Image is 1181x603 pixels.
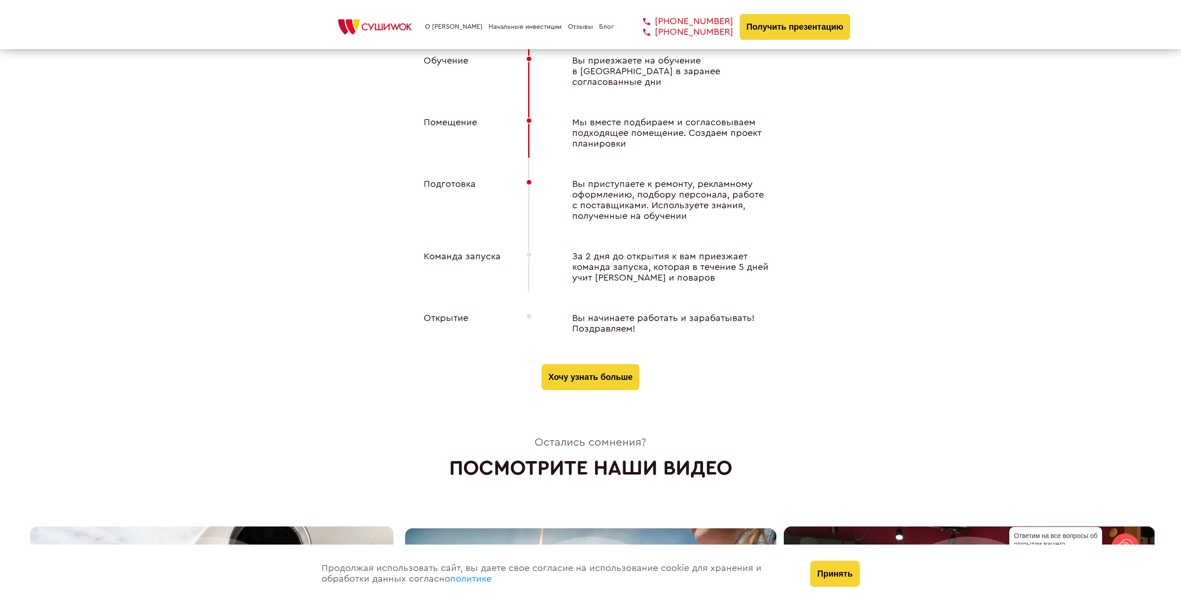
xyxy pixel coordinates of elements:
[554,56,776,88] div: Вы приезжаете на обучение в [GEOGRAPHIC_DATA] в заранее согласованные дни
[554,251,776,283] div: За 2 дня до открытия к вам приезжает команда запуска, которая в течение 5 дней учит [PERSON_NAME]...
[599,23,614,31] a: Блог
[554,179,776,222] div: Вы приступаете к ремонту, рекламному оформлению, подбору персонала, работе с поставщиками. Исполь...
[629,27,733,38] a: [PHONE_NUMBER]
[450,574,491,584] a: политике
[810,561,859,587] button: Принять
[405,313,507,334] div: Открытие
[568,23,593,31] a: Отзывы
[7,436,1174,449] span: Остались сомнения?
[405,56,507,88] div: Обучение
[489,23,561,31] a: Начальные инвестиции
[312,545,801,603] div: Продолжая использовать сайт, вы даете свое согласие на использование cookie для хранения и обрабо...
[554,117,776,149] div: Мы вместе подбираем и согласовываем подходящее помещение. Создаем проект планировки
[542,364,639,390] button: Хочу узнать больше
[331,17,419,37] img: СУШИWOK
[405,251,507,283] div: Команда запуска
[740,14,851,40] button: Получить презентацию
[405,117,507,149] div: Помещение
[1009,527,1102,561] div: Ответим на все вопросы об открытии вашего [PERSON_NAME]!
[425,23,483,31] a: О [PERSON_NAME]
[554,313,776,334] div: Вы начинаете работать и зарабатывать! Поздравляем!
[7,456,1174,480] h2: Посмотрите наши видео
[405,179,507,222] div: Подготовка
[629,16,733,27] a: [PHONE_NUMBER]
